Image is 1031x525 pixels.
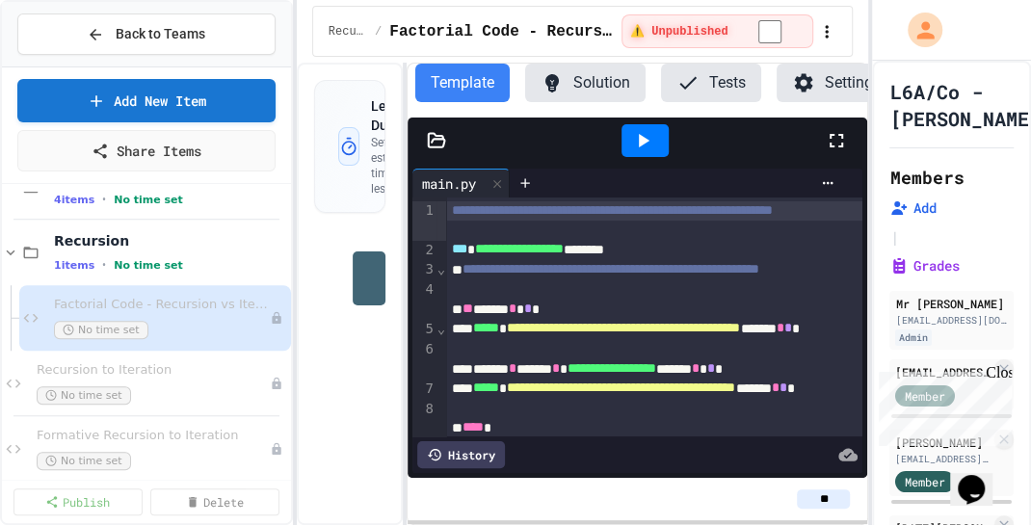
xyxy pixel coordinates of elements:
[895,363,991,381] div: [EMAIL_ADDRESS][DOMAIN_NAME]
[895,295,1008,312] div: Mr [PERSON_NAME]
[889,164,964,191] h2: Members
[415,64,510,102] button: Template
[13,488,143,515] a: Publish
[525,64,646,102] button: Solution
[895,452,991,466] div: [EMAIL_ADDRESS][DOMAIN_NAME]
[37,386,131,405] span: No time set
[116,24,205,44] span: Back to Teams
[270,377,283,390] div: Unpublished
[412,241,436,260] div: 2
[412,280,436,320] div: 4
[412,260,436,280] div: 3
[777,64,896,102] button: Settings
[412,380,436,400] div: 7
[630,24,727,39] span: ⚠️ Unpublished
[950,448,1012,506] iframe: chat widget
[871,364,1012,446] iframe: chat widget
[37,452,131,470] span: No time set
[17,79,276,122] a: Add New Item
[895,313,1008,328] div: [EMAIL_ADDRESS][DOMAIN_NAME]
[887,8,947,52] div: My Account
[412,201,436,241] div: 1
[436,321,446,336] span: Fold line
[661,64,761,102] button: Tests
[412,173,486,194] div: main.py
[436,261,446,276] span: Fold line
[54,321,148,339] span: No time set
[329,24,367,39] span: Recursion
[412,400,436,439] div: 8
[371,96,441,135] h3: Lesson Duration
[17,130,276,171] a: Share Items
[417,441,505,468] div: History
[37,428,270,444] span: Formative Recursion to Iteration
[389,20,614,43] span: Factorial Code - Recursion vs Iteration
[102,257,106,273] span: •
[371,135,441,197] p: Set estimated time for this lesson
[905,473,945,490] span: Member
[889,225,899,249] span: |
[412,320,436,340] div: 5
[17,13,276,55] button: Back to Teams
[150,488,279,515] a: Delete
[102,192,106,207] span: •
[54,194,94,206] span: 4 items
[889,198,936,218] button: Add
[412,340,436,380] div: 6
[270,442,283,456] div: Unpublished
[54,259,94,272] span: 1 items
[37,362,270,379] span: Recursion to Iteration
[735,20,805,43] input: publish toggle
[54,297,270,313] span: Factorial Code - Recursion vs Iteration
[54,232,287,249] span: Recursion
[889,256,959,276] button: Grades
[114,194,183,206] span: No time set
[270,311,283,325] div: Unpublished
[375,24,382,39] span: /
[8,8,133,122] div: Chat with us now!Close
[895,329,932,346] div: Admin
[412,169,510,197] div: main.py
[621,14,813,48] div: ⚠️ Students cannot see this content! Click the toggle to publish it and make it visible to your c...
[114,259,183,272] span: No time set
